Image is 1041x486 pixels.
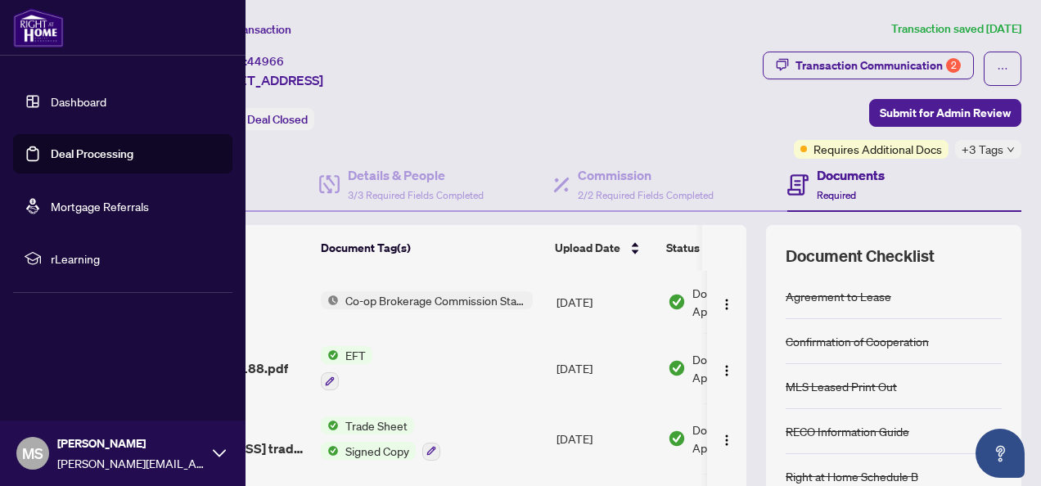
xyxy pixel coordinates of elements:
[720,364,733,377] img: Logo
[1007,146,1015,154] span: down
[997,63,1008,74] span: ellipsis
[660,225,799,271] th: Status
[786,332,929,350] div: Confirmation of Cooperation
[668,359,686,377] img: Document Status
[692,350,794,386] span: Document Approved
[666,239,700,257] span: Status
[786,377,897,395] div: MLS Leased Print Out
[348,165,484,185] h4: Details & People
[720,298,733,311] img: Logo
[786,245,935,268] span: Document Checklist
[321,442,339,460] img: Status Icon
[692,284,794,320] span: Document Approved
[813,140,942,158] span: Requires Additional Docs
[13,8,64,47] img: logo
[976,429,1025,478] button: Open asap
[946,58,961,73] div: 2
[786,422,909,440] div: RECO Information Guide
[57,434,205,452] span: [PERSON_NAME]
[321,346,339,364] img: Status Icon
[817,189,856,201] span: Required
[692,421,794,457] span: Document Approved
[51,94,106,109] a: Dashboard
[763,52,974,79] button: Transaction Communication2
[668,430,686,448] img: Document Status
[795,52,961,79] div: Transaction Communication
[203,108,314,130] div: Status:
[321,346,372,390] button: Status IconEFT
[22,442,43,465] span: MS
[51,199,149,214] a: Mortgage Referrals
[339,346,372,364] span: EFT
[247,112,308,127] span: Deal Closed
[880,100,1011,126] span: Submit for Admin Review
[720,434,733,447] img: Logo
[786,287,891,305] div: Agreement to Lease
[550,333,661,403] td: [DATE]
[891,20,1021,38] article: Transaction saved [DATE]
[339,291,533,309] span: Co-op Brokerage Commission Statement
[714,355,740,381] button: Logo
[668,293,686,311] img: Document Status
[339,416,414,434] span: Trade Sheet
[321,291,339,309] img: Status Icon
[314,225,548,271] th: Document Tag(s)
[962,140,1003,159] span: +3 Tags
[555,239,620,257] span: Upload Date
[578,189,714,201] span: 2/2 Required Fields Completed
[321,416,440,461] button: Status IconTrade SheetStatus IconSigned Copy
[817,165,885,185] h4: Documents
[714,289,740,315] button: Logo
[51,146,133,161] a: Deal Processing
[348,189,484,201] span: 3/3 Required Fields Completed
[203,70,323,90] span: [STREET_ADDRESS]
[548,225,660,271] th: Upload Date
[550,271,661,333] td: [DATE]
[869,99,1021,127] button: Submit for Admin Review
[321,291,533,309] button: Status IconCo-op Brokerage Commission Statement
[339,442,416,460] span: Signed Copy
[550,403,661,474] td: [DATE]
[51,250,221,268] span: rLearning
[578,165,714,185] h4: Commission
[57,454,205,472] span: [PERSON_NAME][EMAIL_ADDRESS][DOMAIN_NAME]
[321,416,339,434] img: Status Icon
[786,467,918,485] div: Right at Home Schedule B
[714,425,740,452] button: Logo
[204,22,291,37] span: View Transaction
[247,54,284,69] span: 44966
